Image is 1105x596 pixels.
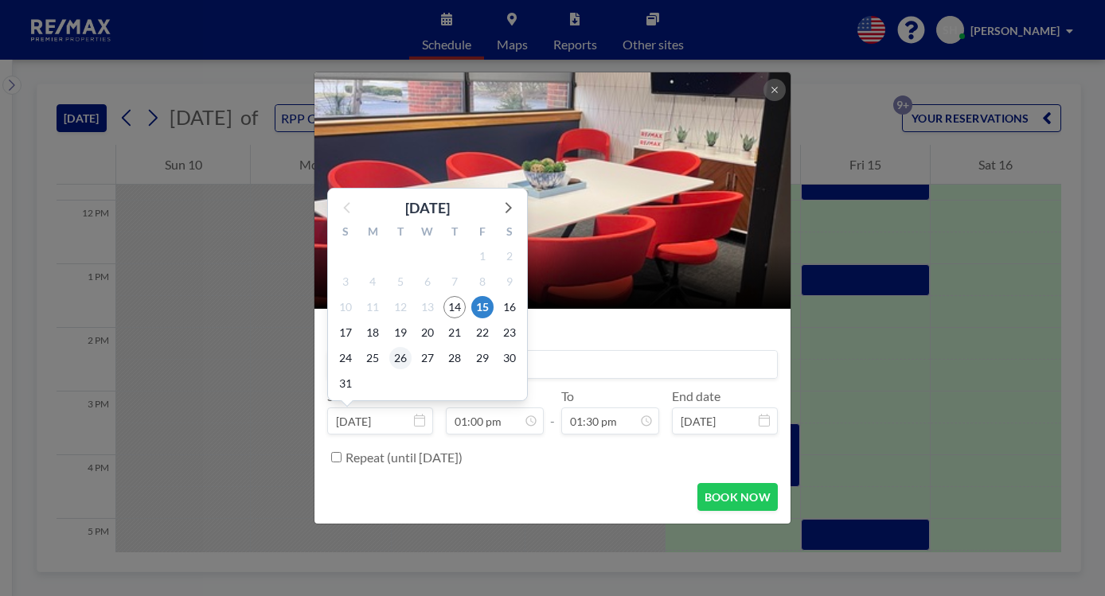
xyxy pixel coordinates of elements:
[561,388,574,404] label: To
[498,271,521,293] span: Saturday, August 9, 2025
[361,271,384,293] span: Monday, August 4, 2025
[416,347,439,369] span: Wednesday, August 27, 2025
[498,245,521,267] span: Saturday, August 2, 2025
[389,321,412,344] span: Tuesday, August 19, 2025
[471,245,494,267] span: Friday, August 1, 2025
[405,197,450,219] div: [DATE]
[443,321,466,344] span: Thursday, August 21, 2025
[334,256,773,280] h2: RPP Closing Room
[334,321,357,344] span: Sunday, August 17, 2025
[334,271,357,293] span: Sunday, August 3, 2025
[389,271,412,293] span: Tuesday, August 5, 2025
[416,296,439,318] span: Wednesday, August 13, 2025
[441,223,468,243] div: T
[471,271,494,293] span: Friday, August 8, 2025
[361,296,384,318] span: Monday, August 11, 2025
[443,271,466,293] span: Thursday, August 7, 2025
[332,223,359,243] div: S
[334,347,357,369] span: Sunday, August 24, 2025
[471,347,494,369] span: Friday, August 29, 2025
[443,347,466,369] span: Thursday, August 28, 2025
[471,321,494,344] span: Friday, August 22, 2025
[498,347,521,369] span: Saturday, August 30, 2025
[334,296,357,318] span: Sunday, August 10, 2025
[361,347,384,369] span: Monday, August 25, 2025
[697,483,778,511] button: BOOK NOW
[498,321,521,344] span: Saturday, August 23, 2025
[346,450,463,466] label: Repeat (until [DATE])
[359,223,386,243] div: M
[471,296,494,318] span: Friday, August 15, 2025
[550,394,555,429] span: -
[361,321,384,344] span: Monday, August 18, 2025
[498,296,521,318] span: Saturday, August 16, 2025
[328,351,777,378] input: Stephanie's reservation
[389,347,412,369] span: Tuesday, August 26, 2025
[387,223,414,243] div: T
[416,321,439,344] span: Wednesday, August 20, 2025
[414,223,441,243] div: W
[443,296,466,318] span: Thursday, August 14, 2025
[468,223,495,243] div: F
[496,223,523,243] div: S
[672,388,720,404] label: End date
[389,296,412,318] span: Tuesday, August 12, 2025
[334,372,357,395] span: Sunday, August 31, 2025
[416,271,439,293] span: Wednesday, August 6, 2025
